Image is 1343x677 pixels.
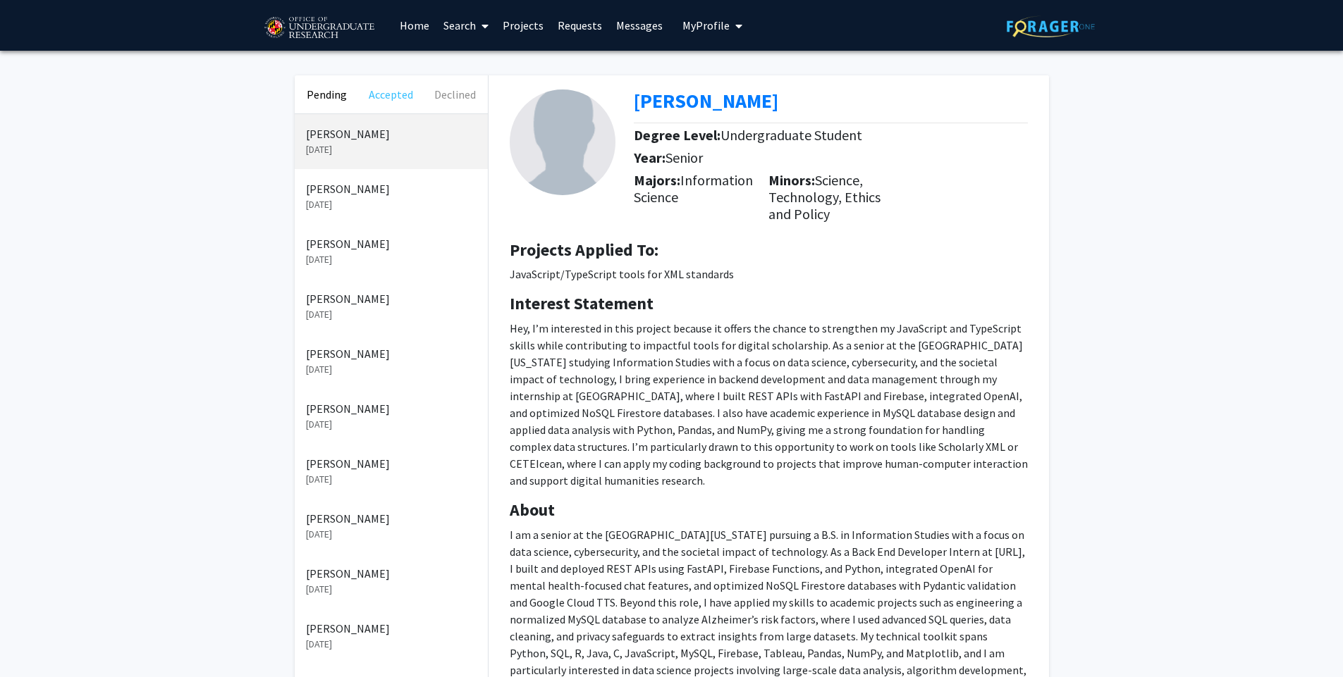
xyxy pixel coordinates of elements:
[306,637,477,652] p: [DATE]
[306,290,477,307] p: [PERSON_NAME]
[359,75,423,113] button: Accepted
[295,75,359,113] button: Pending
[682,18,730,32] span: My Profile
[306,565,477,582] p: [PERSON_NAME]
[768,171,881,223] span: Science, Technology, Ethics and Policy
[306,417,477,432] p: [DATE]
[634,171,753,206] span: Information Science
[1007,15,1095,37] img: ForagerOne Logo
[551,1,609,50] a: Requests
[306,472,477,487] p: [DATE]
[510,499,555,521] b: About
[393,1,436,50] a: Home
[306,252,477,267] p: [DATE]
[306,510,477,527] p: [PERSON_NAME]
[768,171,815,189] b: Minors:
[666,149,703,166] span: Senior
[720,126,862,144] span: Undergraduate Student
[634,88,778,113] a: Opens in a new tab
[306,345,477,362] p: [PERSON_NAME]
[423,75,487,113] button: Declined
[259,11,379,46] img: University of Maryland Logo
[609,1,670,50] a: Messages
[306,620,477,637] p: [PERSON_NAME]
[510,320,1028,489] p: Hey, I’m interested in this project because it offers the chance to strengthen my JavaScript and ...
[510,239,658,261] b: Projects Applied To:
[634,126,720,144] b: Degree Level:
[306,582,477,597] p: [DATE]
[306,400,477,417] p: [PERSON_NAME]
[306,235,477,252] p: [PERSON_NAME]
[436,1,496,50] a: Search
[634,149,666,166] b: Year:
[510,292,654,314] b: Interest Statement
[306,180,477,197] p: [PERSON_NAME]
[634,88,778,113] b: [PERSON_NAME]
[306,142,477,157] p: [DATE]
[306,362,477,377] p: [DATE]
[634,171,680,189] b: Majors:
[306,125,477,142] p: [PERSON_NAME]
[510,266,1028,282] p: JavaScript/TypeScript tools for XML standards
[496,1,551,50] a: Projects
[306,197,477,212] p: [DATE]
[306,527,477,542] p: [DATE]
[306,307,477,322] p: [DATE]
[11,614,60,666] iframe: Chat
[510,89,615,195] img: Profile Picture
[306,455,477,472] p: [PERSON_NAME]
